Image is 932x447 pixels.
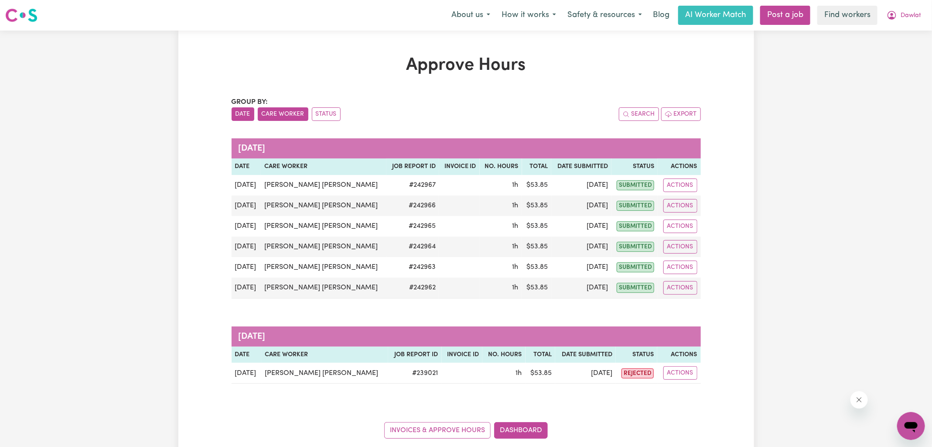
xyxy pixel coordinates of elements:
[258,107,308,121] button: sort invoices by care worker
[261,158,386,175] th: Care worker
[850,391,868,409] iframe: Close message
[512,182,519,189] span: 1 hour
[386,175,439,196] td: # 242967
[494,422,548,439] a: Dashboard
[658,158,700,175] th: Actions
[522,158,552,175] th: Total
[386,257,439,278] td: # 242963
[678,6,753,25] a: AI Worker Match
[232,138,701,158] caption: [DATE]
[232,55,701,76] h1: Approve Hours
[663,179,697,192] button: Actions
[881,6,927,24] button: My Account
[897,412,925,440] iframe: Button to launch messaging window
[5,6,53,13] span: Need any help?
[232,107,254,121] button: sort invoices by date
[446,6,496,24] button: About us
[617,283,654,293] span: submitted
[617,242,654,252] span: submitted
[901,11,921,21] span: Dawlat
[232,257,261,278] td: [DATE]
[480,158,522,175] th: No. Hours
[551,216,611,237] td: [DATE]
[5,5,38,25] a: Careseekers logo
[232,175,261,196] td: [DATE]
[261,196,386,216] td: [PERSON_NAME] [PERSON_NAME]
[482,347,525,363] th: No. Hours
[522,196,552,216] td: $ 53.85
[522,175,552,196] td: $ 53.85
[760,6,810,25] a: Post a job
[663,366,697,380] button: Actions
[388,363,441,384] td: # 239021
[232,158,261,175] th: Date
[384,422,491,439] a: Invoices & Approve Hours
[621,368,654,378] span: rejected
[551,237,611,257] td: [DATE]
[386,237,439,257] td: # 242964
[619,107,659,121] button: Search
[551,158,611,175] th: Date Submitted
[232,237,261,257] td: [DATE]
[232,363,262,384] td: [DATE]
[551,196,611,216] td: [DATE]
[611,158,658,175] th: Status
[512,202,519,209] span: 1 hour
[617,201,654,211] span: submitted
[512,284,519,291] span: 1 hour
[663,281,697,295] button: Actions
[386,196,439,216] td: # 242966
[261,257,386,278] td: [PERSON_NAME] [PERSON_NAME]
[526,347,556,363] th: Total
[562,6,648,24] button: Safety & resources
[386,158,439,175] th: Job Report ID
[648,6,675,25] a: Blog
[663,240,697,254] button: Actions
[232,278,261,299] td: [DATE]
[663,199,697,213] button: Actions
[261,347,388,363] th: Care worker
[522,237,552,257] td: $ 53.85
[388,347,441,363] th: Job Report ID
[232,327,701,347] caption: [DATE]
[663,261,697,274] button: Actions
[663,220,697,233] button: Actions
[512,223,519,230] span: 1 hour
[261,363,388,384] td: [PERSON_NAME] [PERSON_NAME]
[261,216,386,237] td: [PERSON_NAME] [PERSON_NAME]
[261,278,386,299] td: [PERSON_NAME] [PERSON_NAME]
[261,175,386,196] td: [PERSON_NAME] [PERSON_NAME]
[232,196,261,216] td: [DATE]
[232,216,261,237] td: [DATE]
[512,264,519,271] span: 1 hour
[512,243,519,250] span: 1 hour
[555,363,616,384] td: [DATE]
[522,278,552,299] td: $ 53.85
[522,216,552,237] td: $ 53.85
[551,278,611,299] td: [DATE]
[386,216,439,237] td: # 242965
[261,237,386,257] td: [PERSON_NAME] [PERSON_NAME]
[312,107,341,121] button: sort invoices by paid status
[496,6,562,24] button: How it works
[442,347,483,363] th: Invoice ID
[386,278,439,299] td: # 242962
[617,221,654,231] span: submitted
[817,6,877,25] a: Find workers
[522,257,552,278] td: $ 53.85
[555,347,616,363] th: Date Submitted
[657,347,700,363] th: Actions
[551,257,611,278] td: [DATE]
[232,347,262,363] th: Date
[617,180,654,190] span: submitted
[5,7,38,23] img: Careseekers logo
[617,262,654,272] span: submitted
[616,347,657,363] th: Status
[526,363,556,384] td: $ 53.85
[516,370,522,377] span: 1 hour
[551,175,611,196] td: [DATE]
[232,99,268,106] span: Group by:
[661,107,701,121] button: Export
[439,158,480,175] th: Invoice ID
